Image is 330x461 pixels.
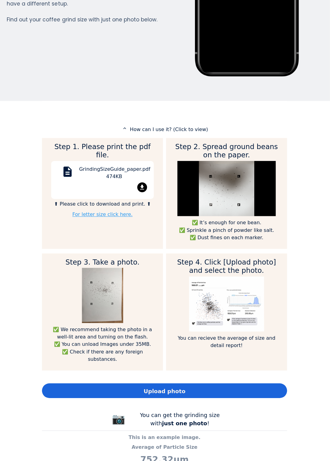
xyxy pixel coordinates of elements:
span: Upload photo [144,386,186,395]
img: guide [178,161,276,216]
p: How can I use it? (Click to view) [43,126,287,133]
p: ⬆ Please click to download and print. ⬆ [52,200,154,208]
h2: Step 2. Spread ground beans on the paper. [176,143,278,159]
b: just one photo [163,419,207,426]
a: For letter size click here. [73,211,133,217]
span: 📷 [112,412,126,424]
p: Average of Particle Size [43,443,287,450]
mat-icon: description [61,166,75,180]
div: GrindingSizeGuide_paper.pdf 474KB [80,166,150,182]
p: ✅ It’s enough for one bean. ✅ Sprinkle a pinch of powder like salt. ✅ Dust fines on each marker. [176,219,278,241]
p: You can recieve the average of size and detail report! [176,334,278,349]
img: guide [189,276,264,331]
img: guide [82,268,124,323]
h2: Step 1. Please print the pdf file. [52,143,154,159]
p: ✅ We recommend taking the photo in a well-lit area and turning on the flash. ✅ You can unload Ima... [52,326,154,362]
mat-icon: file_download [138,182,148,192]
div: You can get the grinding size with ! [134,410,226,427]
h2: Step 3. Take a photo. [52,258,154,266]
mat-icon: expand_less [122,126,129,131]
h2: Step 4. Click [Upload photo] and select the photo. [176,258,278,275]
p: This is an example image. [43,433,287,441]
